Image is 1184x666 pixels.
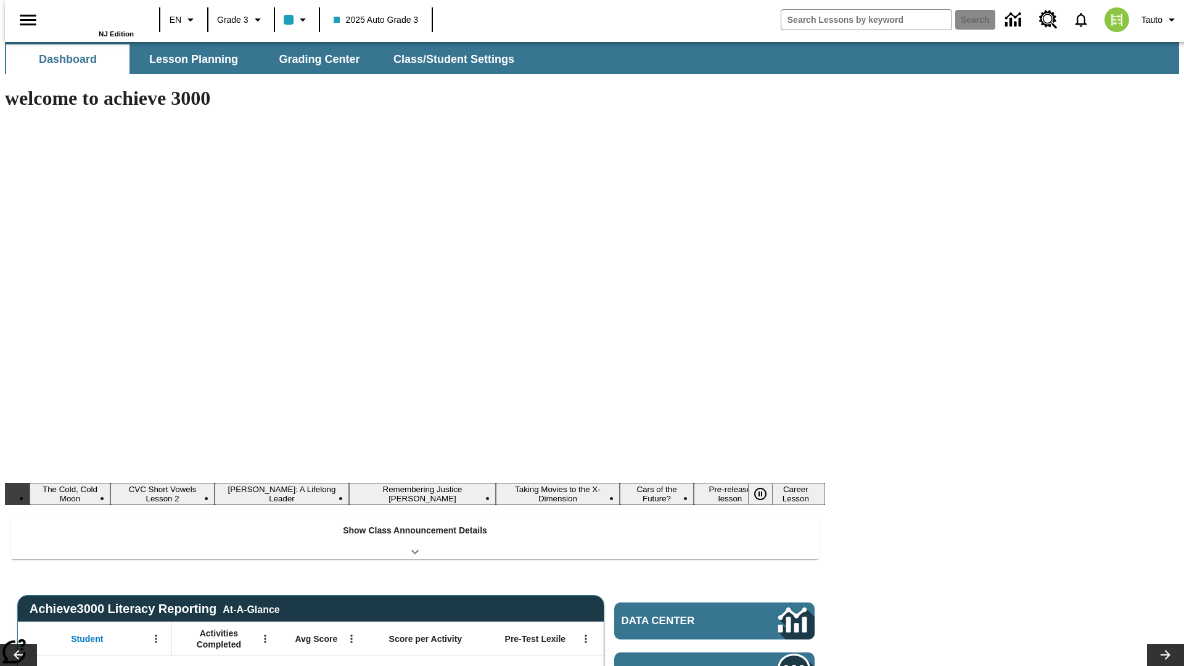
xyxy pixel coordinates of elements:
a: Resource Center, Will open in new tab [1032,3,1065,36]
button: Slide 4 Remembering Justice O'Connor [349,483,496,505]
a: Data Center [998,3,1032,37]
button: Open Menu [577,630,595,648]
span: Achieve3000 Literacy Reporting [30,602,280,616]
div: SubNavbar [5,44,525,74]
button: Class color is light blue. Change class color [279,9,315,31]
span: Score per Activity [389,633,462,644]
p: Show Class Announcement Details [343,524,487,537]
div: Show Class Announcement Details [11,517,819,559]
div: At-A-Glance [223,602,279,615]
span: Avg Score [295,633,337,644]
button: Pause [748,483,773,505]
span: 2025 Auto Grade 3 [334,14,419,27]
button: Lesson Planning [132,44,255,74]
button: Profile/Settings [1137,9,1184,31]
button: Open Menu [342,630,361,648]
button: Open side menu [10,2,46,38]
button: Class/Student Settings [384,44,524,74]
div: Home [54,4,134,38]
button: Lesson carousel, Next [1147,644,1184,666]
span: Pre-Test Lexile [505,633,566,644]
button: Slide 7 Pre-release lesson [694,483,766,505]
button: Select a new avatar [1097,4,1137,36]
span: Student [71,633,103,644]
img: avatar image [1104,7,1129,32]
span: Grade 3 [217,14,249,27]
button: Slide 1 The Cold, Cold Moon [30,483,110,505]
a: Home [54,6,134,30]
span: EN [170,14,181,27]
div: Pause [748,483,785,505]
button: Slide 8 Career Lesson [767,483,825,505]
button: Slide 6 Cars of the Future? [620,483,694,505]
button: Grade: Grade 3, Select a grade [212,9,270,31]
div: SubNavbar [5,42,1179,74]
a: Data Center [614,602,815,639]
span: NJ Edition [99,30,134,38]
span: Data Center [622,615,737,627]
span: Activities Completed [178,628,260,650]
button: Dashboard [6,44,129,74]
h1: welcome to achieve 3000 [5,87,825,110]
button: Slide 3 Dianne Feinstein: A Lifelong Leader [215,483,349,505]
button: Open Menu [256,630,274,648]
span: Tauto [1141,14,1162,27]
input: search field [781,10,952,30]
button: Slide 2 CVC Short Vowels Lesson 2 [110,483,215,505]
button: Slide 5 Taking Movies to the X-Dimension [496,483,620,505]
a: Notifications [1065,4,1097,36]
button: Language: EN, Select a language [164,9,203,31]
button: Grading Center [258,44,381,74]
button: Open Menu [147,630,165,648]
